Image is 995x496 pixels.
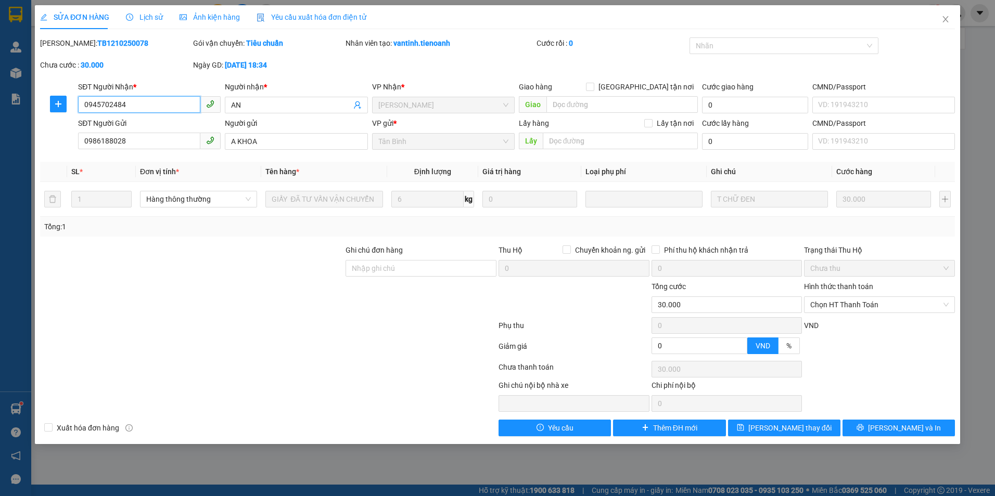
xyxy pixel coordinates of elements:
[372,83,401,91] span: VP Nhận
[206,136,214,145] span: phone
[193,59,344,71] div: Ngày GD:
[353,101,362,109] span: user-add
[810,297,949,312] span: Chọn HT Thanh Toán
[225,61,267,69] b: [DATE] 18:34
[464,191,474,207] span: kg
[372,118,515,129] div: VP gửi
[939,191,951,207] button: plus
[594,81,698,93] span: [GEOGRAPHIC_DATA] tận nơi
[497,320,650,338] div: Phụ thu
[378,134,508,149] span: Tân Bình
[843,420,955,436] button: printer[PERSON_NAME] và In
[519,119,549,127] span: Lấy hàng
[265,167,299,176] span: Tên hàng
[519,133,543,149] span: Lấy
[569,39,573,47] b: 0
[546,96,698,113] input: Dọc đường
[941,15,950,23] span: close
[857,424,864,432] span: printer
[44,221,384,232] div: Tổng: 1
[702,97,808,113] input: Cước giao hàng
[482,167,521,176] span: Giá trị hàng
[537,37,687,49] div: Cước rồi :
[756,342,770,350] span: VND
[653,422,697,434] span: Thêm ĐH mới
[804,321,819,330] span: VND
[810,260,949,276] span: Chưa thu
[711,191,828,207] input: Ghi Chú
[78,118,221,129] div: SĐT Người Gửi
[78,81,221,93] div: SĐT Người Nhận
[748,422,832,434] span: [PERSON_NAME] thay đổi
[804,244,955,256] div: Trạng thái Thu Hộ
[499,380,649,395] div: Ghi chú nội bộ nhà xe
[81,61,104,69] b: 30.000
[257,14,265,22] img: icon
[836,191,930,207] input: 0
[653,118,698,129] span: Lấy tận nơi
[126,14,133,21] span: clock-circle
[53,422,123,434] span: Xuất hóa đơn hàng
[414,167,451,176] span: Định lượng
[786,342,792,350] span: %
[804,282,873,291] label: Hình thức thanh toán
[40,14,47,21] span: edit
[728,420,840,436] button: save[PERSON_NAME] thay đổi
[571,244,649,256] span: Chuyển khoản ng. gửi
[346,260,496,277] input: Ghi chú đơn hàng
[519,96,546,113] span: Giao
[346,246,403,254] label: Ghi chú đơn hàng
[257,13,366,21] span: Yêu cầu xuất hóa đơn điện tử
[931,5,960,34] button: Close
[868,422,941,434] span: [PERSON_NAME] và In
[180,14,187,21] span: picture
[97,39,148,47] b: TB1210250078
[40,59,191,71] div: Chưa cước :
[71,167,80,176] span: SL
[40,13,109,21] span: SỬA ĐƠN HÀNG
[146,191,251,207] span: Hàng thông thường
[737,424,744,432] span: save
[642,424,649,432] span: plus
[140,167,179,176] span: Đơn vị tính
[497,361,650,380] div: Chưa thanh toán
[225,118,367,129] div: Người gửi
[548,422,573,434] span: Yêu cầu
[660,244,752,256] span: Phí thu hộ khách nhận trả
[40,37,191,49] div: [PERSON_NAME]:
[812,118,955,129] div: CMND/Passport
[378,97,508,113] span: Cư Kuin
[543,133,698,149] input: Dọc đường
[836,167,872,176] span: Cước hàng
[126,13,163,21] span: Lịch sử
[346,37,534,49] div: Nhân viên tạo:
[581,162,707,182] th: Loại phụ phí
[702,119,749,127] label: Cước lấy hàng
[519,83,552,91] span: Giao hàng
[193,37,344,49] div: Gói vận chuyển:
[50,96,67,112] button: plus
[613,420,725,436] button: plusThêm ĐH mới
[44,191,61,207] button: delete
[499,420,611,436] button: exclamation-circleYêu cầu
[180,13,240,21] span: Ảnh kiện hàng
[702,83,754,91] label: Cước giao hàng
[482,191,577,207] input: 0
[393,39,450,47] b: vantinh.tienoanh
[265,191,382,207] input: VD: Bàn, Ghế
[497,341,650,359] div: Giảm giá
[652,380,802,395] div: Chi phí nội bộ
[707,162,832,182] th: Ghi chú
[652,282,686,291] span: Tổng cước
[50,100,66,108] span: plus
[246,39,283,47] b: Tiêu chuẩn
[702,133,808,150] input: Cước lấy hàng
[537,424,544,432] span: exclamation-circle
[225,81,367,93] div: Người nhận
[125,424,133,432] span: info-circle
[499,246,522,254] span: Thu Hộ
[206,100,214,108] span: phone
[812,81,955,93] div: CMND/Passport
